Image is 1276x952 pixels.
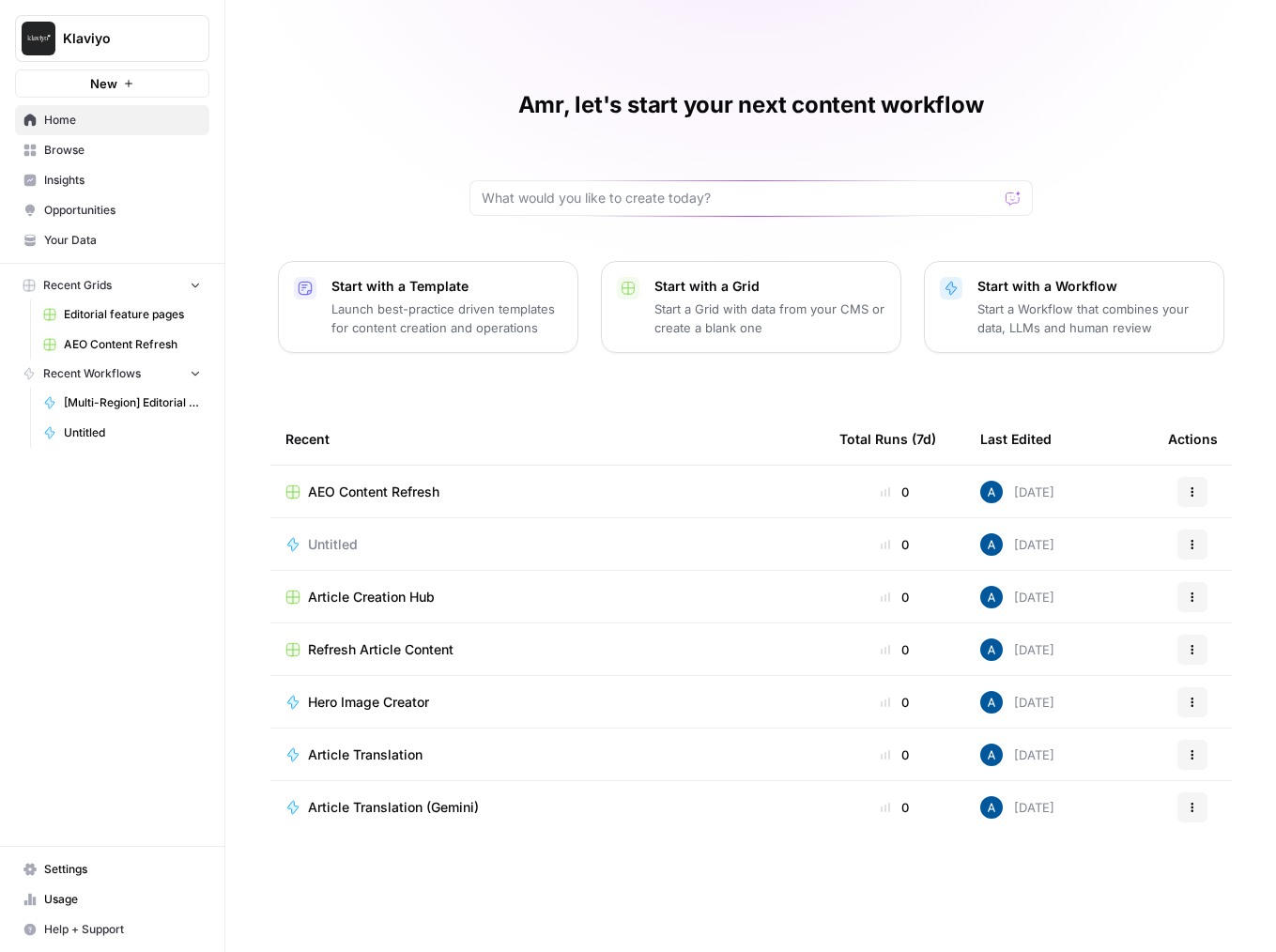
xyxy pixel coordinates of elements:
a: Untitled [285,535,809,554]
a: Usage [15,884,209,914]
a: AEO Content Refresh [35,330,209,360]
span: Usage [44,891,201,908]
img: he81ibor8lsei4p3qvg4ugbvimgp [980,796,1003,819]
img: he81ibor8lsei4p3qvg4ugbvimgp [980,638,1003,661]
div: 0 [839,693,950,712]
a: Article Translation (Gemini) [285,798,809,817]
img: Klaviyo Logo [22,22,55,55]
p: Start a Workflow that combines your data, LLMs and human review [977,299,1208,337]
span: AEO Content Refresh [64,336,201,353]
span: Recent Grids [43,277,112,294]
a: Untitled [35,418,209,448]
button: Workspace: Klaviyo [15,15,209,62]
span: Refresh Article Content [308,640,454,659]
img: he81ibor8lsei4p3qvg4ugbvimgp [980,744,1003,766]
div: Total Runs (7d) [839,413,936,465]
p: Start with a Grid [654,277,885,296]
a: [Multi-Region] Editorial feature page [35,388,209,418]
a: Refresh Article Content [285,640,809,659]
div: 0 [839,588,950,607]
span: Recent Workflows [43,365,141,382]
button: Start with a WorkflowStart a Workflow that combines your data, LLMs and human review [924,261,1224,353]
a: AEO Content Refresh [285,483,809,501]
a: Home [15,105,209,135]
span: Help + Support [44,921,201,938]
span: Untitled [308,535,358,554]
span: Article Creation Hub [308,588,435,607]
a: Article Creation Hub [285,588,809,607]
span: Article Translation [308,745,423,764]
a: Hero Image Creator [285,693,809,712]
span: Hero Image Creator [308,693,429,712]
span: Klaviyo [63,29,177,48]
span: Untitled [64,424,201,441]
h1: Amr, let's start your next content workflow [518,90,984,120]
div: [DATE] [980,638,1054,661]
p: Start with a Template [331,277,562,296]
div: [DATE] [980,691,1054,714]
div: 0 [839,640,950,659]
div: [DATE] [980,796,1054,819]
p: Launch best-practice driven templates for content creation and operations [331,299,562,337]
div: 0 [839,798,950,817]
div: 0 [839,535,950,554]
button: Start with a GridStart a Grid with data from your CMS or create a blank one [601,261,901,353]
input: What would you like to create today? [482,189,998,207]
a: Settings [15,854,209,884]
span: [Multi-Region] Editorial feature page [64,394,201,411]
img: he81ibor8lsei4p3qvg4ugbvimgp [980,533,1003,556]
span: New [90,74,117,93]
button: Recent Grids [15,271,209,299]
div: Actions [1168,413,1218,465]
div: Recent [285,413,809,465]
a: Article Translation [285,745,809,764]
button: New [15,69,209,98]
div: [DATE] [980,533,1054,556]
a: Opportunities [15,195,209,225]
button: Help + Support [15,914,209,944]
button: Recent Workflows [15,360,209,388]
button: Start with a TemplateLaunch best-practice driven templates for content creation and operations [278,261,578,353]
span: Your Data [44,232,201,249]
span: Home [44,112,201,129]
a: Browse [15,135,209,165]
span: AEO Content Refresh [308,483,439,501]
div: [DATE] [980,744,1054,766]
div: [DATE] [980,586,1054,608]
div: 0 [839,483,950,501]
span: Settings [44,861,201,878]
img: he81ibor8lsei4p3qvg4ugbvimgp [980,586,1003,608]
img: he81ibor8lsei4p3qvg4ugbvimgp [980,481,1003,503]
img: he81ibor8lsei4p3qvg4ugbvimgp [980,691,1003,714]
a: Editorial feature pages [35,299,209,330]
div: [DATE] [980,481,1054,503]
p: Start a Grid with data from your CMS or create a blank one [654,299,885,337]
a: Insights [15,165,209,195]
p: Start with a Workflow [977,277,1208,296]
span: Editorial feature pages [64,306,201,323]
a: Your Data [15,225,209,255]
div: 0 [839,745,950,764]
span: Opportunities [44,202,201,219]
div: Last Edited [980,413,1052,465]
span: Article Translation (Gemini) [308,798,479,817]
span: Insights [44,172,201,189]
span: Browse [44,142,201,159]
